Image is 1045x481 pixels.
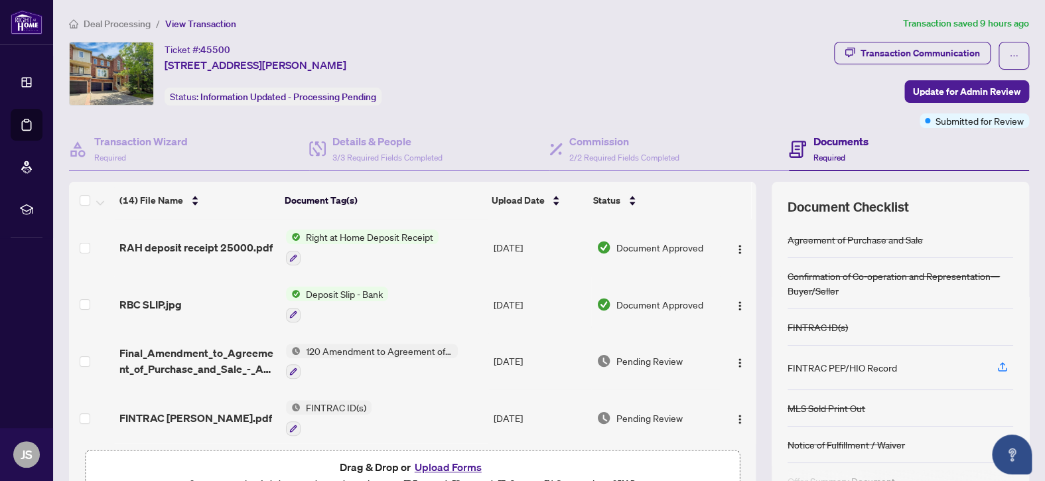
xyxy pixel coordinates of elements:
[788,360,897,375] div: FINTRAC PEP/HIO Record
[569,153,679,163] span: 2/2 Required Fields Completed
[904,80,1029,103] button: Update for Admin Review
[165,57,346,73] span: [STREET_ADDRESS][PERSON_NAME]
[286,230,439,265] button: Status IconRight at Home Deposit Receipt
[301,230,439,244] span: Right at Home Deposit Receipt
[596,240,611,255] img: Document Status
[788,437,905,452] div: Notice of Fulfillment / Waiver
[84,18,151,30] span: Deal Processing
[200,91,376,103] span: Information Updated - Processing Pending
[788,269,1013,298] div: Confirmation of Co-operation and Representation—Buyer/Seller
[992,435,1032,474] button: Open asap
[491,193,544,208] span: Upload Date
[788,401,865,415] div: MLS Sold Print Out
[729,350,750,372] button: Logo
[734,358,745,368] img: Logo
[286,344,458,379] button: Status Icon120 Amendment to Agreement of Purchase and Sale
[1009,51,1018,60] span: ellipsis
[340,458,486,476] span: Drag & Drop or
[279,182,486,219] th: Document Tag(s)
[286,344,301,358] img: Status Icon
[411,458,486,476] button: Upload Forms
[616,411,683,425] span: Pending Review
[11,10,42,34] img: logo
[332,133,443,149] h4: Details & People
[165,18,236,30] span: View Transaction
[286,287,301,301] img: Status Icon
[94,153,126,163] span: Required
[165,88,382,105] div: Status:
[569,133,679,149] h4: Commission
[593,193,620,208] span: Status
[596,354,611,368] img: Document Status
[488,276,591,333] td: [DATE]
[301,344,458,358] span: 120 Amendment to Agreement of Purchase and Sale
[834,42,991,64] button: Transaction Communication
[788,198,908,216] span: Document Checklist
[788,232,923,247] div: Agreement of Purchase and Sale
[729,294,750,315] button: Logo
[488,333,591,390] td: [DATE]
[94,133,188,149] h4: Transaction Wizard
[70,42,153,105] img: IMG-N12241276_1.jpg
[486,182,588,219] th: Upload Date
[903,16,1029,31] article: Transaction saved 9 hours ago
[813,133,868,149] h4: Documents
[69,19,78,29] span: home
[286,400,372,436] button: Status IconFINTRAC ID(s)
[119,240,273,255] span: RAH deposit receipt 25000.pdf
[286,400,301,415] img: Status Icon
[729,407,750,429] button: Logo
[734,414,745,425] img: Logo
[596,411,611,425] img: Document Status
[119,297,182,312] span: RBC SLIP.jpg
[286,287,388,322] button: Status IconDeposit Slip - Bank
[596,297,611,312] img: Document Status
[488,219,591,276] td: [DATE]
[913,81,1020,102] span: Update for Admin Review
[301,287,388,301] span: Deposit Slip - Bank
[729,237,750,258] button: Logo
[734,301,745,311] img: Logo
[861,42,980,64] div: Transaction Communication
[332,153,443,163] span: 3/3 Required Fields Completed
[301,400,372,415] span: FINTRAC ID(s)
[616,240,703,255] span: Document Approved
[119,410,272,426] span: FINTRAC [PERSON_NAME].pdf
[119,193,183,208] span: (14) File Name
[616,297,703,312] span: Document Approved
[286,230,301,244] img: Status Icon
[488,389,591,447] td: [DATE]
[588,182,716,219] th: Status
[936,113,1024,128] span: Submitted for Review
[788,320,848,334] div: FINTRAC ID(s)
[156,16,160,31] li: /
[200,44,230,56] span: 45500
[165,42,230,57] div: Ticket #:
[734,244,745,255] img: Logo
[813,153,845,163] span: Required
[119,345,275,377] span: Final_Amendment_to_Agreement_of_Purchase_and_Sale_-_A_-_PropTx-OREA__7_.pdf
[114,182,279,219] th: (14) File Name
[21,445,33,464] span: JS
[616,354,683,368] span: Pending Review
